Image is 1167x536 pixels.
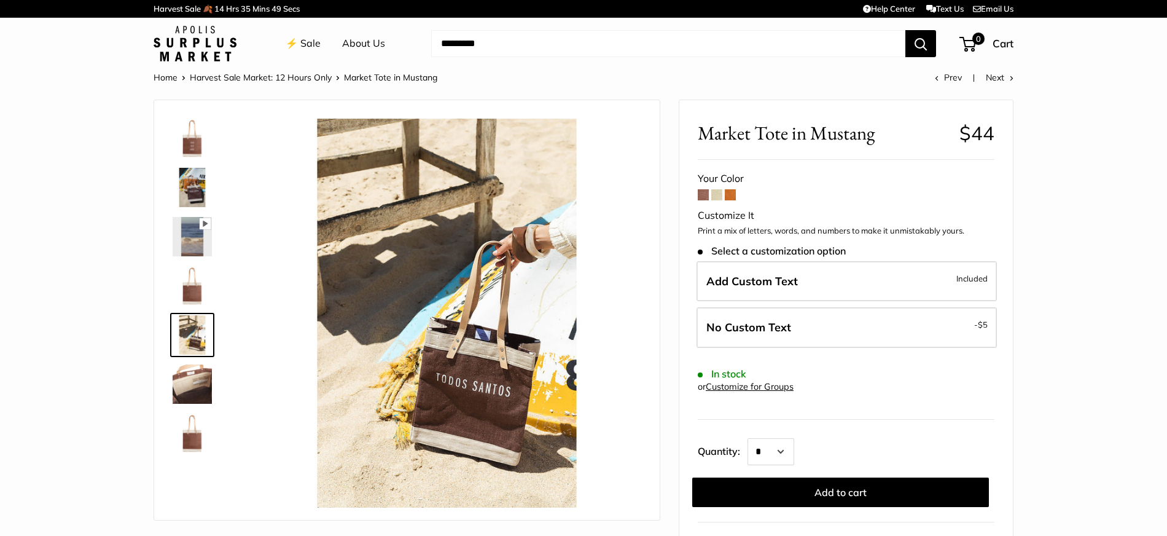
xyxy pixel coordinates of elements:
a: Market Tote in Mustang [170,116,214,160]
span: 0 [972,33,985,45]
span: Add Custom Text [706,274,798,288]
span: Market Tote in Mustang [344,72,437,83]
span: Select a customization option [698,245,846,257]
span: Included [956,271,988,286]
span: - [974,317,988,332]
span: In stock [698,368,746,380]
a: Home [154,72,178,83]
a: Prev [935,72,962,83]
a: Next [986,72,1013,83]
span: $44 [959,121,994,145]
a: ⚡️ Sale [286,34,321,53]
a: Harvest Sale Market: 12 Hours Only [190,72,332,83]
span: No Custom Text [706,320,791,334]
img: Market Tote in Mustang [173,217,212,256]
a: Market Tote in Mustang [170,411,214,455]
nav: Breadcrumb [154,69,437,85]
img: Market Tote in Mustang [173,168,212,207]
a: Email Us [973,4,1013,14]
img: Market Tote in Mustang [173,365,212,404]
input: Search... [431,30,905,57]
span: Cart [993,37,1013,50]
span: Market Tote in Mustang [698,122,950,144]
img: Market Tote in Mustang [173,119,212,158]
label: Quantity: [698,435,747,465]
a: Market Tote in Mustang [170,362,214,406]
a: Text Us [926,4,964,14]
div: Your Color [698,170,994,188]
button: Search [905,30,936,57]
span: 49 [271,4,281,14]
img: Market Tote in Mustang [173,266,212,305]
a: Market Tote in Mustang [170,165,214,210]
span: Hrs [226,4,239,14]
a: About Us [342,34,385,53]
div: Customize It [698,207,994,225]
span: Mins [252,4,270,14]
span: $5 [978,320,988,329]
button: Add to cart [692,478,989,507]
a: Market Tote in Mustang [170,313,214,357]
a: Market Tote in Mustang [170,215,214,259]
img: Apolis: Surplus Market [154,26,236,61]
a: Market Tote in Mustang [170,264,214,308]
span: 35 [241,4,251,14]
span: 14 [214,4,224,14]
p: Print a mix of letters, words, and numbers to make it unmistakably yours. [698,225,994,237]
a: Customize for Groups [706,381,794,392]
label: Leave Blank [697,307,997,348]
a: 0 Cart [961,34,1013,53]
img: Market Tote in Mustang [252,119,641,508]
label: Add Custom Text [697,261,997,302]
a: Help Center [863,4,915,14]
div: or [698,379,794,395]
img: Market Tote in Mustang [173,315,212,355]
span: Secs [283,4,300,14]
img: Market Tote in Mustang [173,414,212,453]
